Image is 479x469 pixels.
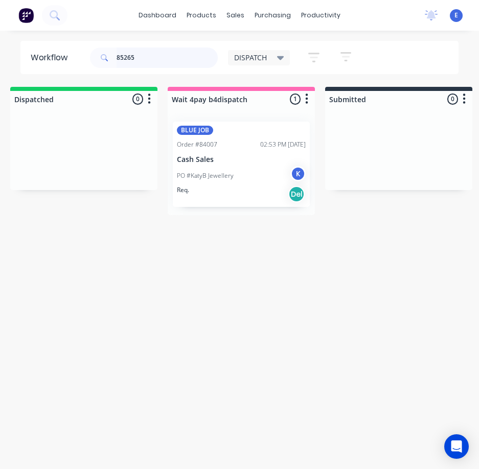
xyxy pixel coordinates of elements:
[173,122,310,207] div: BLUE JOBOrder #8400702:53 PM [DATE]Cash SalesPO #KatyB JewelleryKReq.Del
[221,8,249,23] div: sales
[181,8,221,23] div: products
[288,186,305,202] div: Del
[454,11,458,20] span: E
[133,8,181,23] a: dashboard
[177,155,306,164] p: Cash Sales
[290,166,306,181] div: K
[296,8,346,23] div: productivity
[234,52,267,63] span: DISPATCH
[117,48,218,68] input: Search for orders...
[31,52,73,64] div: Workflow
[177,185,189,195] p: Req.
[177,140,217,149] div: Order #84007
[260,140,306,149] div: 02:53 PM [DATE]
[444,434,469,459] div: Open Intercom Messenger
[249,8,296,23] div: purchasing
[177,171,234,180] p: PO #KatyB Jewellery
[18,8,34,23] img: Factory
[177,126,213,135] div: BLUE JOB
